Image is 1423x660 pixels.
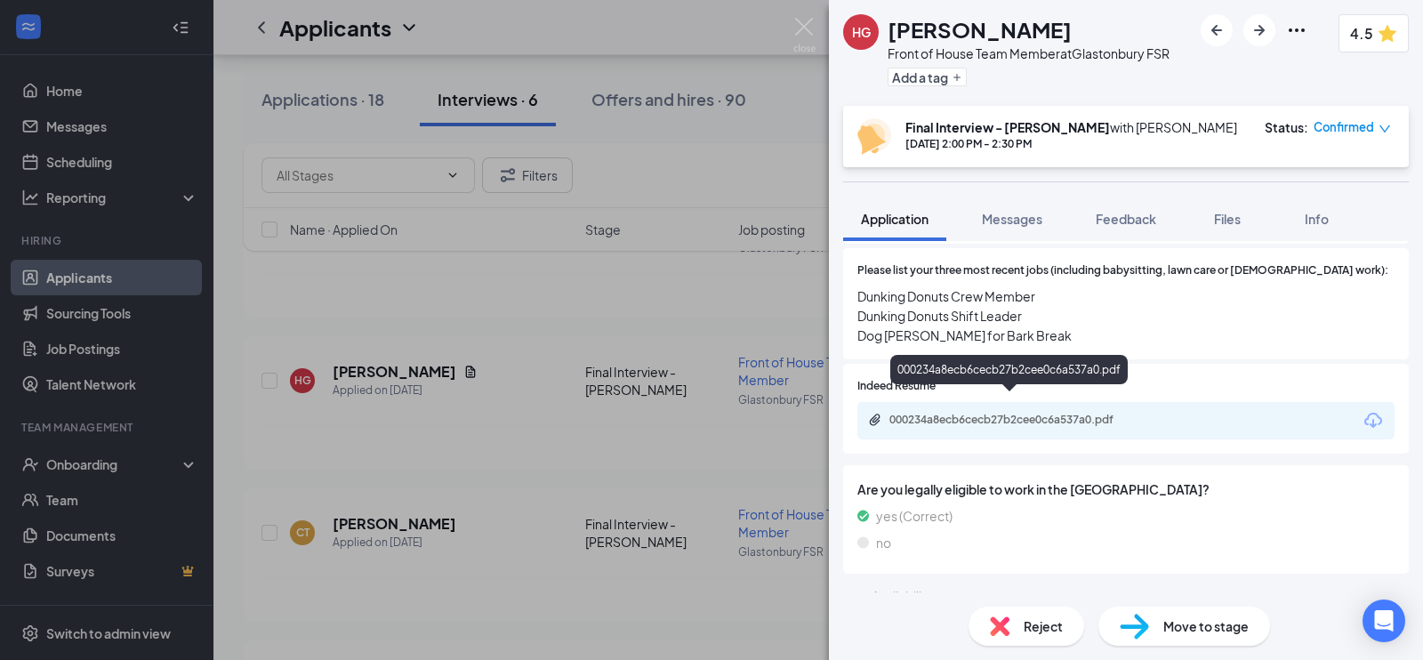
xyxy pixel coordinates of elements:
svg: ChevronUp [843,585,864,607]
div: [DATE] 2:00 PM - 2:30 PM [905,136,1237,151]
span: Submitted: [1321,589,1372,604]
span: Dunking Donuts Crew Member Dunking Donuts Shift Leader Dog [PERSON_NAME] for Bark Break [857,286,1395,345]
span: Reject [1024,616,1063,636]
button: PlusAdd a tag [888,68,967,86]
div: Status : [1265,118,1308,136]
span: Indeed Resume [857,378,936,395]
b: Final Interview - [PERSON_NAME] [905,119,1110,135]
span: Please list your three most recent jobs (including babysitting, lawn care or [DEMOGRAPHIC_DATA] w... [857,262,1388,279]
svg: Ellipses [1286,20,1307,41]
span: Messages [982,211,1042,227]
span: Are you legally eligible to work in the [GEOGRAPHIC_DATA]? [857,479,1395,499]
span: down [1379,123,1391,135]
svg: Paperclip [868,413,882,427]
div: HG [852,23,871,41]
div: 000234a8ecb6cecb27b2cee0c6a537a0.pdf [890,355,1128,384]
span: Application [861,211,929,227]
div: with [PERSON_NAME] [905,118,1237,136]
span: no [876,533,891,552]
h1: [PERSON_NAME] [888,14,1072,44]
button: ArrowRight [1243,14,1275,46]
svg: ArrowLeftNew [1206,20,1227,41]
span: Confirmed [1314,118,1374,136]
span: Move to stage [1163,616,1249,636]
span: [DATE] [1379,589,1409,604]
div: Availability [872,587,933,605]
svg: Plus [952,72,962,83]
div: Open Intercom Messenger [1363,600,1405,642]
svg: Download [1363,410,1384,431]
a: Paperclip000234a8ecb6cecb27b2cee0c6a537a0.pdf [868,413,1156,430]
span: Files [1214,211,1241,227]
svg: ArrowRight [1249,20,1270,41]
span: Feedback [1096,211,1156,227]
span: 4.5 [1350,22,1373,44]
span: Info [1305,211,1329,227]
button: ArrowLeftNew [1201,14,1233,46]
div: Front of House Team Member at Glastonbury FSR [888,44,1170,62]
div: 000234a8ecb6cecb27b2cee0c6a537a0.pdf [889,413,1138,427]
span: yes (Correct) [876,506,953,526]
